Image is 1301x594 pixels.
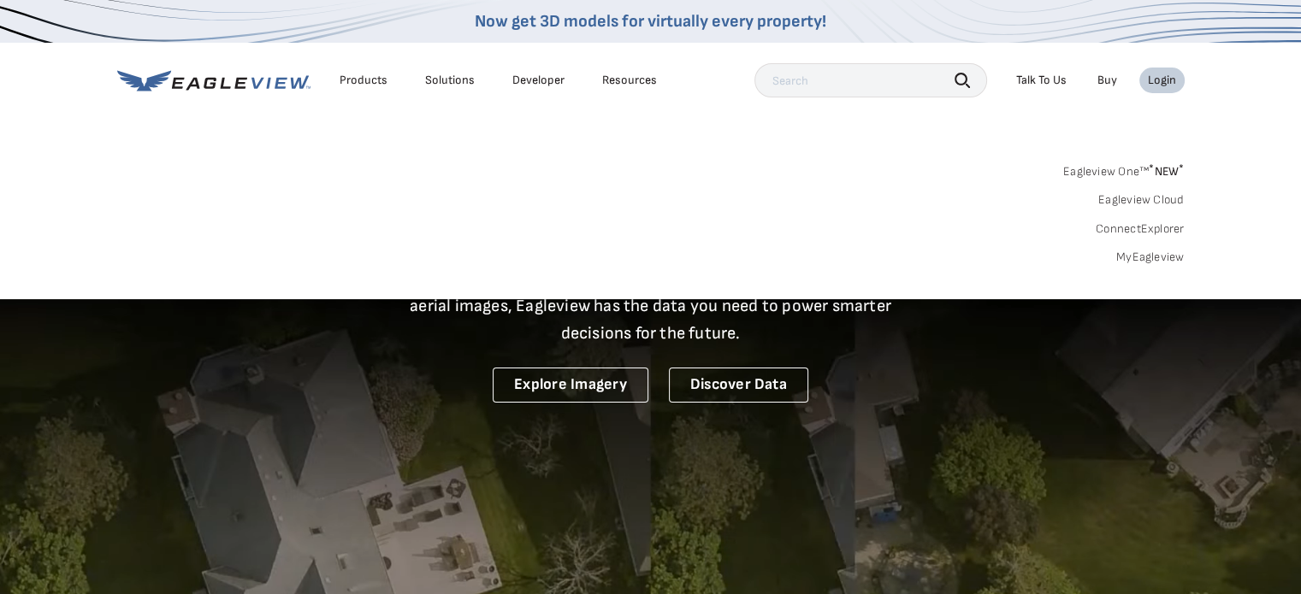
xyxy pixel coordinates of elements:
a: Eagleview Cloud [1098,192,1185,208]
a: ConnectExplorer [1096,221,1185,237]
div: Login [1148,73,1176,88]
input: Search [754,63,987,97]
a: Buy [1097,73,1117,88]
a: Explore Imagery [493,368,648,403]
a: Now get 3D models for virtually every property! [475,11,826,32]
div: Products [340,73,387,88]
a: MyEagleview [1116,250,1185,265]
div: Solutions [425,73,475,88]
p: A new era starts here. Built on more than 3.5 billion high-resolution aerial images, Eagleview ha... [389,265,913,347]
div: Resources [602,73,657,88]
a: Eagleview One™*NEW* [1063,159,1185,179]
a: Discover Data [669,368,808,403]
span: NEW [1149,164,1184,179]
div: Talk To Us [1016,73,1067,88]
a: Developer [512,73,565,88]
